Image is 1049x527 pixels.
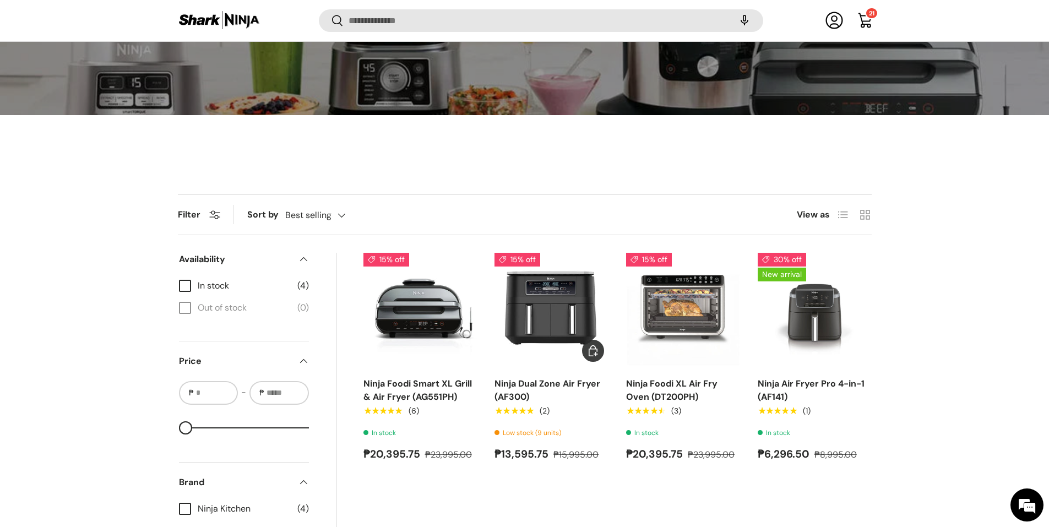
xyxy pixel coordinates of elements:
summary: Price [179,341,309,381]
div: Minimize live chat window [181,6,207,32]
textarea: Type your message and hit 'Enter' [6,301,210,339]
a: Ninja Foodi XL Air Fry Oven (DT200PH) [626,378,718,403]
a: Ninja Air Fryer Pro 4-in-1 (AF141) [758,378,865,403]
a: Ninja Dual Zone Air Fryer (AF300) [494,378,600,403]
span: 30% off [758,253,806,267]
a: Ninja Foodi Smart XL Grill & Air Fryer (AG551PH) [363,378,472,403]
div: Chat with us now [57,62,185,76]
a: Ninja Foodi XL Air Fry Oven (DT200PH) [626,253,740,367]
speech-search-button: Search by voice [727,9,762,33]
a: Ninja Dual Zone Air Fryer (AF300) [494,253,608,367]
img: Shark Ninja Philippines [178,10,260,31]
summary: Availability [179,240,309,279]
span: 21 [869,10,874,18]
span: In stock [198,279,291,292]
label: Sort by [247,208,285,221]
span: (4) [297,502,309,515]
img: ninja-foodi-xl-air-fry-oven-with-sample-food-content-full-view-sharkninja-philippines [626,253,740,367]
span: (4) [297,279,309,292]
a: Ninja Air Fryer Pro 4-in-1 (AF141) [758,253,872,367]
img: https://sharkninja.com.ph/products/ninja-air-fryer-pro-4-in-1-af141 [758,253,872,367]
span: Brand [179,476,291,489]
span: 15% off [626,253,672,267]
span: 15% off [494,253,540,267]
span: View as [797,208,830,221]
span: Availability [179,253,291,266]
span: ₱ [258,387,265,399]
span: 15% off [363,253,409,267]
span: We're online! [64,139,152,250]
span: Out of stock [198,301,291,314]
button: Best selling [285,205,368,225]
span: ₱ [188,387,195,399]
span: - [241,386,246,399]
span: Filter [178,209,200,220]
span: New arrival [758,268,806,281]
span: Best selling [285,210,331,220]
span: Price [179,355,291,368]
summary: Brand [179,463,309,502]
img: ninja-foodi-smart-xl-grill-and-air-fryer-full-view-shark-ninja-philippines [363,253,477,367]
button: Filter [178,209,220,220]
span: Ninja Kitchen [198,502,291,515]
a: Ninja Foodi Smart XL Grill & Air Fryer (AG551PH) [363,253,477,367]
span: (0) [297,301,309,314]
